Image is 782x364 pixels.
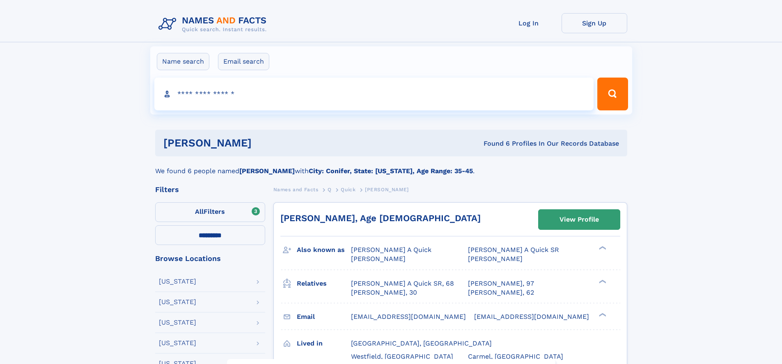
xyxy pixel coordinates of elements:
span: [EMAIL_ADDRESS][DOMAIN_NAME] [351,313,466,321]
span: [PERSON_NAME] [468,255,523,263]
h3: Relatives [297,277,351,291]
label: Email search [218,53,269,70]
div: ❯ [597,279,607,284]
div: [US_STATE] [159,340,196,346]
div: [US_STATE] [159,278,196,285]
span: [GEOGRAPHIC_DATA], [GEOGRAPHIC_DATA] [351,339,492,347]
h3: Also known as [297,243,351,257]
a: [PERSON_NAME] A Quick SR, 68 [351,279,454,288]
label: Name search [157,53,209,70]
a: Quick [341,184,355,195]
span: [PERSON_NAME] [365,187,409,192]
div: [US_STATE] [159,319,196,326]
div: Found 6 Profiles In Our Records Database [367,139,619,148]
h1: [PERSON_NAME] [163,138,368,148]
h3: Lived in [297,337,351,350]
a: Names and Facts [273,184,319,195]
label: Filters [155,202,265,222]
span: Carmel, [GEOGRAPHIC_DATA] [468,353,563,360]
span: [PERSON_NAME] [351,255,406,263]
input: search input [154,78,594,110]
span: Q [328,187,332,192]
span: Westfield, [GEOGRAPHIC_DATA] [351,353,453,360]
div: ❯ [597,312,607,317]
a: View Profile [539,210,620,229]
a: [PERSON_NAME], 62 [468,288,534,297]
span: [PERSON_NAME] A Quick SR [468,246,559,254]
img: Logo Names and Facts [155,13,273,35]
a: Log In [496,13,562,33]
span: [EMAIL_ADDRESS][DOMAIN_NAME] [474,313,589,321]
span: All [195,208,204,215]
h3: Email [297,310,351,324]
div: ❯ [597,245,607,251]
div: We found 6 people named with . [155,156,627,176]
a: [PERSON_NAME], 30 [351,288,417,297]
span: [PERSON_NAME] A Quick [351,246,431,254]
div: View Profile [560,210,599,229]
b: City: Conifer, State: [US_STATE], Age Range: 35-45 [309,167,473,175]
div: Filters [155,186,265,193]
a: Sign Up [562,13,627,33]
div: Browse Locations [155,255,265,262]
b: [PERSON_NAME] [239,167,295,175]
a: [PERSON_NAME], Age [DEMOGRAPHIC_DATA] [280,213,481,223]
a: [PERSON_NAME], 97 [468,279,534,288]
span: Quick [341,187,355,192]
button: Search Button [597,78,628,110]
div: [US_STATE] [159,299,196,305]
a: Q [328,184,332,195]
